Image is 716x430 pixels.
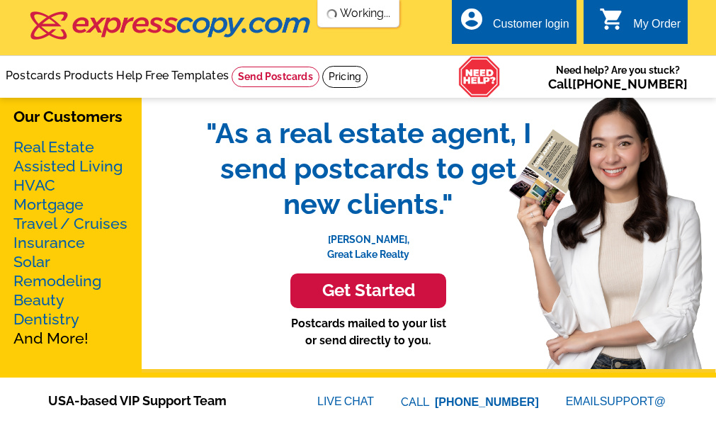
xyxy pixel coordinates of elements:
font: CALL [401,394,431,411]
h3: Get Started [308,281,428,301]
i: account_circle [459,6,484,32]
div: Customer login [493,18,569,38]
a: [PHONE_NUMBER] [435,396,539,408]
a: Mortgage [13,196,84,213]
a: Products [64,69,114,82]
b: Our Customers [13,108,123,125]
a: account_circle Customer login [459,16,569,33]
span: Need help? Are you stuck? [548,63,688,91]
div: My Order [633,18,681,38]
font: LIVE [317,393,344,410]
a: Get Started [191,273,545,308]
a: shopping_cart My Order [599,16,681,33]
font: SUPPORT@ [600,393,668,410]
a: Assisted Living [13,157,123,175]
i: shopping_cart [599,6,625,32]
a: HVAC [13,176,55,194]
img: loading... [326,9,337,20]
a: Insurance [13,234,85,251]
a: EMAILSUPPORT@ [566,395,668,407]
span: "As a real estate agent, I send postcards to get new clients." [191,115,545,222]
a: Travel / Cruises [13,215,127,232]
img: help [458,56,501,98]
span: Call [548,77,688,91]
a: Solar [13,253,50,271]
a: [PHONE_NUMBER] [572,77,688,91]
p: And More! [13,137,128,348]
a: Beauty [13,291,64,309]
a: Help [116,69,142,82]
p: Postcards mailed to your list or send directly to you. [191,315,545,349]
a: Dentistry [13,310,79,328]
p: [PERSON_NAME], Great Lake Realty [191,222,545,262]
a: Remodeling [13,272,101,290]
a: Postcards [6,69,61,82]
a: Real Estate [13,138,94,156]
a: LIVECHAT [317,395,374,407]
span: USA-based VIP Support Team [48,391,275,410]
a: Free Templates [145,69,229,82]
